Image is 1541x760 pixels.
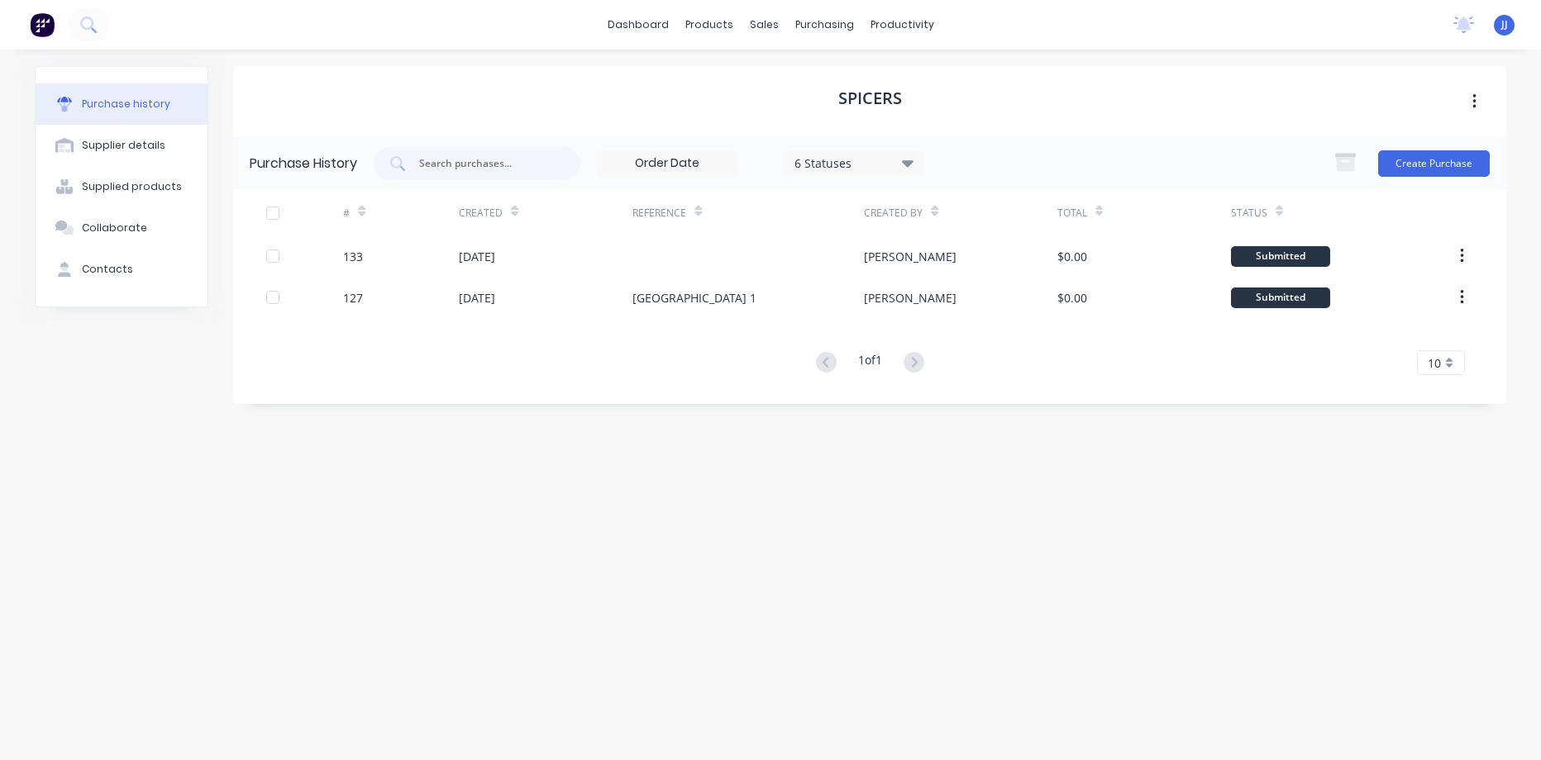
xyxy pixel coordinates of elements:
[82,179,182,194] div: Supplied products
[82,138,165,153] div: Supplier details
[864,289,957,306] div: [PERSON_NAME]
[36,207,208,249] button: Collaborate
[343,206,350,221] div: #
[36,249,208,290] button: Contacts
[1231,246,1330,267] div: Submitted
[82,221,147,235] div: Collaborate
[36,125,208,166] button: Supplier details
[742,12,787,37] div: sales
[343,289,363,306] div: 127
[632,289,756,306] div: [GEOGRAPHIC_DATA] 1
[864,206,923,221] div: Created By
[250,154,357,173] div: Purchase History
[838,88,902,108] h1: Spicers
[82,97,170,112] div: Purchase history
[598,151,737,176] input: Order Date
[1057,206,1087,221] div: Total
[459,248,495,265] div: [DATE]
[862,12,942,37] div: productivity
[864,248,957,265] div: [PERSON_NAME]
[343,248,363,265] div: 133
[1378,150,1490,177] button: Create Purchase
[858,351,882,375] div: 1 of 1
[459,206,503,221] div: Created
[1057,289,1087,306] div: $0.00
[599,12,677,37] a: dashboard
[1501,17,1508,32] span: JJ
[787,12,862,37] div: purchasing
[30,12,55,37] img: Factory
[677,12,742,37] div: products
[82,262,133,277] div: Contacts
[1057,248,1087,265] div: $0.00
[1231,287,1330,308] div: Submitted
[1428,354,1441,372] span: 10
[36,166,208,207] button: Supplied products
[632,206,686,221] div: Reference
[36,83,208,125] button: Purchase history
[417,155,555,172] input: Search purchases...
[459,289,495,306] div: [DATE]
[1231,206,1267,221] div: Status
[794,154,913,171] div: 6 Statuses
